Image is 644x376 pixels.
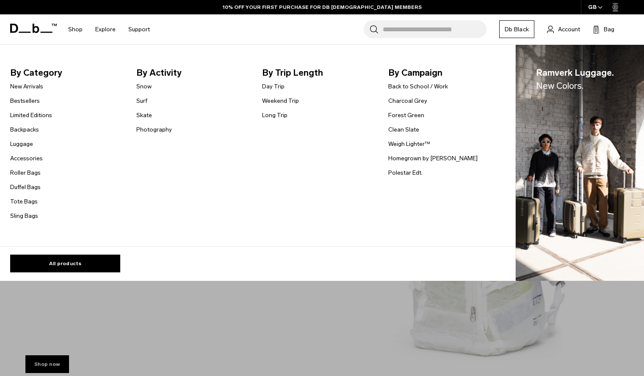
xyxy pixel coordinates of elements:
a: Weekend Trip [262,96,299,105]
a: Charcoal Grey [388,96,427,105]
a: Polestar Edt. [388,168,423,177]
a: Weigh Lighter™ [388,140,430,148]
a: Day Trip [262,82,285,91]
a: Limited Editions [10,111,52,120]
a: Sling Bags [10,211,38,220]
img: Db [516,45,644,281]
span: By Campaign [388,66,501,80]
a: Skate [136,111,152,120]
a: Ramverk Luggage.New Colors. Db [516,45,644,281]
span: Ramverk Luggage. [536,66,614,93]
a: Snow [136,82,152,91]
a: Accessories [10,154,43,163]
a: Bestsellers [10,96,40,105]
a: Luggage [10,140,33,148]
span: Account [558,25,580,34]
a: Explore [95,14,116,44]
a: Tote Bags [10,197,38,206]
a: Homegrown by [PERSON_NAME] [388,154,478,163]
a: Back to School / Work [388,82,448,91]
a: Forest Green [388,111,424,120]
a: Shop [68,14,83,44]
a: Account [547,24,580,34]
a: Long Trip [262,111,287,120]
nav: Main Navigation [62,14,156,44]
a: Roller Bags [10,168,41,177]
a: Db Black [499,20,534,38]
a: Backpacks [10,125,39,134]
a: All products [10,255,120,272]
a: Photography [136,125,172,134]
a: 10% OFF YOUR FIRST PURCHASE FOR DB [DEMOGRAPHIC_DATA] MEMBERS [223,3,422,11]
button: Bag [593,24,614,34]
span: By Activity [136,66,249,80]
span: By Category [10,66,123,80]
a: New Arrivals [10,82,43,91]
a: Clean Slate [388,125,419,134]
a: Support [128,14,150,44]
span: Bag [604,25,614,34]
span: New Colors. [536,80,583,91]
span: By Trip Length [262,66,375,80]
a: Surf [136,96,147,105]
a: Duffel Bags [10,183,41,192]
